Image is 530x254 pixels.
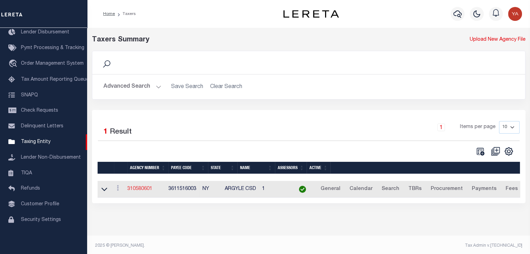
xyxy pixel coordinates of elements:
[508,7,522,21] img: svg+xml;base64,PHN2ZyB4bWxucz0iaHR0cDovL3d3dy53My5vcmcvMjAwMC9zdmciIHBvaW50ZXItZXZlbnRzPSJub25lIi...
[405,184,424,195] a: TBRs
[21,202,59,207] span: Customer Profile
[307,162,330,174] th: Active: activate to sort column ascending
[237,162,275,174] th: Name: activate to sort column ascending
[21,30,69,35] span: Lender Disbursement
[460,124,496,131] span: Items per page
[21,155,81,160] span: Lender Non-Disbursement
[90,243,309,249] div: 2025 © [PERSON_NAME].
[468,184,499,195] a: Payments
[21,186,40,191] span: Refunds
[275,162,307,174] th: Assessors: activate to sort column ascending
[427,184,466,195] a: Procurement
[21,93,38,97] span: SNAPQ
[166,181,199,198] td: 3611516003
[21,77,89,82] span: Tax Amount Reporting Queue
[21,124,63,129] span: Delinquent Letters
[222,181,259,198] td: ARGYLE CSD
[200,181,222,198] td: NY
[103,12,115,16] a: Home
[314,243,522,249] div: Tax Admin v.[TECHNICAL_ID]
[127,186,152,191] a: 310580601
[8,59,20,69] i: travel_explore
[103,80,161,94] button: Advanced Search
[21,170,32,175] span: TIQA
[208,162,237,174] th: State: activate to sort column ascending
[502,184,521,195] a: Fees
[92,35,415,45] div: Taxers Summary
[115,11,136,17] li: Taxers
[283,10,339,18] img: logo-dark.svg
[299,186,306,193] img: check-icon-green.svg
[470,36,525,44] a: Upload New Agency File
[317,184,343,195] a: General
[437,124,445,131] a: 1
[259,181,291,198] td: 1
[21,46,84,50] span: Pymt Processing & Tracking
[346,184,375,195] a: Calendar
[110,127,132,138] label: Result
[21,217,61,222] span: Security Settings
[378,184,402,195] a: Search
[127,162,168,174] th: Agency Number: activate to sort column ascending
[168,162,208,174] th: Payee Code: activate to sort column ascending
[21,108,58,113] span: Check Requests
[21,140,51,144] span: Taxing Entity
[103,128,108,136] span: 1
[21,61,84,66] span: Order Management System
